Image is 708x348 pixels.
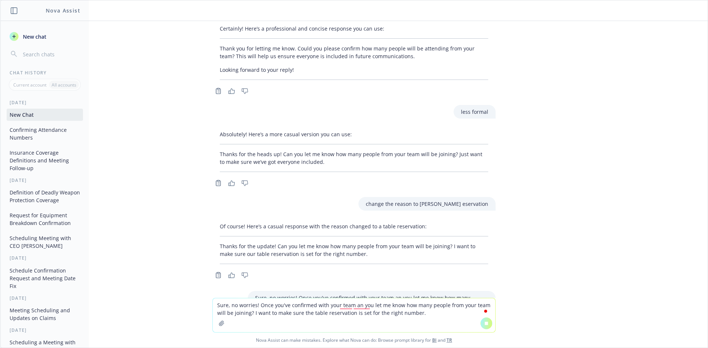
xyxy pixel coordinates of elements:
p: less formal [461,108,488,116]
textarea: To enrich screen reader interactions, please activate Accessibility in Grammarly extension settings [213,298,495,332]
input: Search chats [21,49,80,59]
p: Looking forward to your reply! [220,66,488,74]
svg: Copy to clipboard [215,88,222,94]
button: New Chat [7,109,83,121]
p: change the reason to [PERSON_NAME] eservation [366,200,488,208]
button: Scheduling Meeting with CEO [PERSON_NAME] [7,232,83,252]
p: Thank you for letting me know. Could you please confirm how many people will be attending from yo... [220,45,488,60]
span: New chat [21,33,46,41]
span: Nova Assist can make mistakes. Explore what Nova can do: Browse prompt library for and [3,333,705,348]
a: BI [432,337,437,343]
p: Thanks for the update! Can you let me know how many people from your team will be joining? I want... [220,242,488,258]
p: Absolutely! Here’s a more casual version you can use: [220,130,488,138]
div: [DATE] [1,255,89,261]
a: TR [447,337,452,343]
button: Definition of Deadly Weapon Protection Coverage [7,186,83,206]
p: All accounts [52,82,76,88]
button: Confirming Attendance Numbers [7,124,83,144]
button: Schedule Confirmation Request and Meeting Date Fix [7,264,83,292]
button: Request for Equipment Breakdown Confirmation [7,209,83,229]
p: Certainly! Here’s a professional and concise response you can use: [220,25,488,32]
div: [DATE] [1,177,89,183]
svg: Copy to clipboard [215,272,222,278]
div: [DATE] [1,327,89,333]
h1: Nova Assist [46,7,80,14]
button: Thumbs down [239,178,251,188]
button: New chat [7,30,83,43]
button: Insurance Coverage Definitions and Meeting Follow-up [7,147,83,174]
svg: Copy to clipboard [215,180,222,186]
div: [DATE] [1,295,89,301]
p: Thanks for the heads up! Can you let me know how many people from your team will be joining? Just... [220,150,488,166]
button: Thumbs down [239,86,251,96]
button: Meeting Scheduling and Updates on Claims [7,304,83,324]
div: Chat History [1,70,89,76]
div: [DATE] [1,99,89,106]
p: Of course! Here’s a casual response with the reason changed to a table reservation: [220,222,488,230]
button: Thumbs down [239,270,251,280]
p: Current account [13,82,46,88]
p: Sure, no worries! Once you've confirmed with your team an you let me know how many people from yo... [255,294,488,317]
